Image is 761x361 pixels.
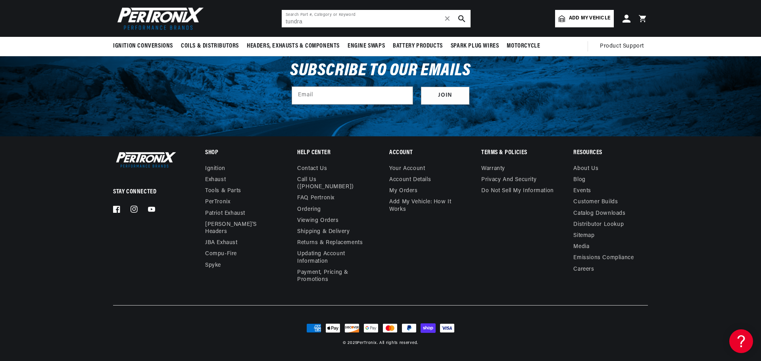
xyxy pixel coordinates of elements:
[389,165,425,174] a: Your account
[569,15,610,22] span: Add my vehicle
[379,341,418,345] small: All rights reserved.
[389,197,463,215] a: Add My Vehicle: How It Works
[205,248,237,260] a: Compu-Fire
[451,42,499,50] span: Spark Plug Wires
[205,219,273,237] a: [PERSON_NAME]'s Headers
[297,215,338,226] a: Viewing Orders
[389,185,417,197] a: My orders
[573,185,591,197] a: Events
[205,237,238,248] a: JBA Exhaust
[507,42,540,50] span: Motorcycle
[205,185,241,197] a: Tools & Parts
[247,42,340,50] span: Headers, Exhausts & Components
[344,37,389,55] summary: Engine Swaps
[481,165,505,174] a: Warranty
[600,42,644,51] span: Product Support
[113,150,177,169] img: Pertronix
[113,188,179,196] p: Stay Connected
[343,341,378,345] small: © 2025 .
[297,204,321,215] a: Ordering
[421,87,469,105] button: Subscribe
[113,5,204,32] img: Pertronix
[113,42,173,50] span: Ignition Conversions
[453,10,471,27] button: search button
[205,208,245,219] a: Patriot Exhaust
[389,37,447,55] summary: Battery Products
[573,219,624,230] a: Distributor Lookup
[297,226,350,237] a: Shipping & Delivery
[573,197,618,208] a: Customer Builds
[555,10,614,27] a: Add my vehicle
[290,63,471,78] h3: Subscribe to our emails
[393,42,443,50] span: Battery Products
[573,264,594,275] a: Careers
[297,193,334,204] a: FAQ Pertronix
[481,174,536,185] a: Privacy and Security
[205,174,226,185] a: Exhaust
[573,174,585,185] a: Blog
[447,37,503,55] summary: Spark Plug Wires
[205,197,230,208] a: PerTronix
[297,165,327,174] a: Contact us
[573,230,594,241] a: Sitemap
[282,10,471,27] input: Search Part #, Category or Keyword
[357,341,377,345] a: PerTronix
[573,252,634,264] a: Emissions compliance
[297,174,365,193] a: Call Us ([PHONE_NUMBER])
[503,37,544,55] summary: Motorcycle
[297,248,365,267] a: Updating Account Information
[348,42,385,50] span: Engine Swaps
[600,37,648,56] summary: Product Support
[573,165,598,174] a: About Us
[113,37,177,55] summary: Ignition Conversions
[389,174,431,185] a: Account details
[573,241,589,252] a: Media
[297,267,371,285] a: Payment, Pricing & Promotions
[243,37,344,55] summary: Headers, Exhausts & Components
[573,208,625,219] a: Catalog Downloads
[181,42,239,50] span: Coils & Distributors
[481,185,554,197] a: Do not sell my information
[297,237,363,248] a: Returns & Replacements
[292,87,413,104] input: Email
[205,165,225,174] a: Ignition
[177,37,243,55] summary: Coils & Distributors
[205,260,221,271] a: Spyke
